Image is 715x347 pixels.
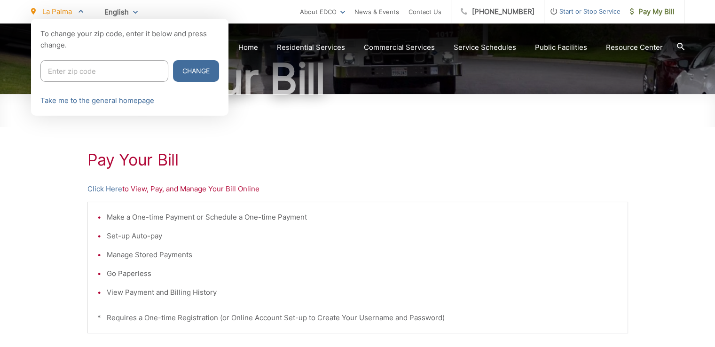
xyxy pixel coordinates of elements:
a: News & Events [354,6,399,17]
a: About EDCO [300,6,345,17]
span: Pay My Bill [630,6,675,17]
a: Take me to the general homepage [40,95,154,106]
span: La Palma [42,7,72,16]
button: Change [173,60,219,82]
input: Enter zip code [40,60,168,82]
p: To change your zip code, enter it below and press change. [40,28,219,51]
a: Contact Us [409,6,441,17]
span: English [97,4,145,20]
